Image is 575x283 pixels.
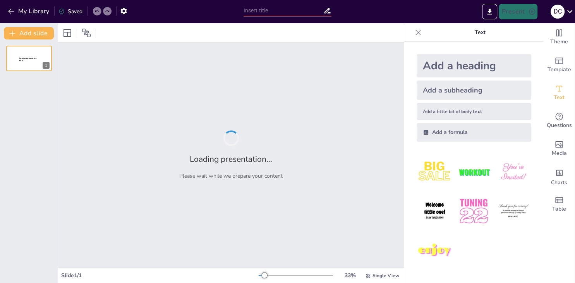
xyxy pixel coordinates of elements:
img: 3.jpeg [495,154,531,190]
img: 6.jpeg [495,193,531,229]
button: My Library [6,5,53,17]
span: Template [548,65,571,74]
p: Text [424,23,536,42]
div: Add a formula [417,123,531,142]
span: Single View [372,273,399,279]
img: 1.jpeg [417,154,453,190]
button: Present [499,4,537,19]
img: 7.jpeg [417,233,453,269]
div: Get real-time input from your audience [544,107,575,135]
div: Add text boxes [544,79,575,107]
span: Position [82,28,91,38]
span: Charts [551,178,567,187]
button: D C [551,4,565,19]
div: Add images, graphics, shapes or video [544,135,575,163]
div: Add a table [544,190,575,218]
div: Add charts and graphs [544,163,575,190]
span: Theme [550,38,568,46]
span: Text [554,93,565,102]
span: Questions [547,121,572,130]
div: Slide 1 / 1 [61,272,259,279]
div: Add a heading [417,54,531,77]
h2: Loading presentation... [190,154,272,165]
input: Insert title [244,5,324,16]
div: Layout [61,27,74,39]
span: Media [552,149,567,158]
div: 1 [6,46,52,71]
p: Please wait while we prepare your content [179,172,283,180]
div: Saved [58,8,82,15]
button: Add slide [4,27,54,39]
img: 2.jpeg [456,154,492,190]
div: Add a subheading [417,81,531,100]
div: D C [551,5,565,19]
div: 33 % [341,272,359,279]
span: Table [552,205,566,213]
div: Add ready made slides [544,51,575,79]
div: Add a little bit of body text [417,103,531,120]
button: Export to PowerPoint [482,4,497,19]
img: 5.jpeg [456,193,492,229]
img: 4.jpeg [417,193,453,229]
div: 1 [43,62,50,69]
span: Sendsteps presentation editor [19,57,36,62]
div: Change the overall theme [544,23,575,51]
